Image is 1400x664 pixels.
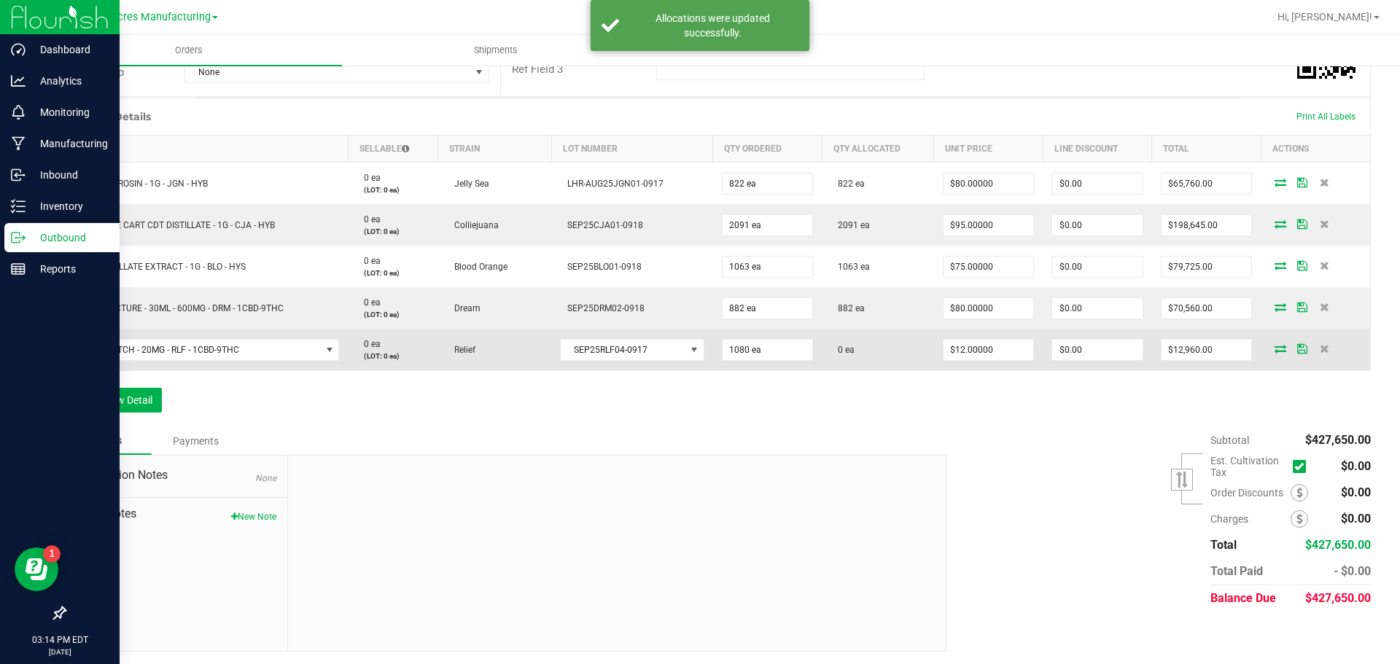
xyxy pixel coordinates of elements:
[11,105,26,120] inline-svg: Monitoring
[560,179,664,189] span: LHR-AUG25JGN01-0917
[152,428,239,454] div: Payments
[1293,457,1312,477] span: Calculate cultivation tax
[944,298,1034,319] input: 0
[1043,136,1152,163] th: Line Discount
[934,136,1043,163] th: Unit Price
[26,260,113,278] p: Reports
[944,215,1034,235] input: 0
[1313,219,1335,228] span: Delete Order Detail
[26,72,113,90] p: Analytics
[1052,215,1143,235] input: 0
[944,257,1034,277] input: 0
[1296,112,1356,122] span: Print All Labels
[357,226,429,237] p: (LOT: 0 ea)
[43,545,61,563] iframe: Resource center unread badge
[447,303,481,313] span: Dream
[723,340,813,360] input: 0
[512,63,563,76] span: Ref Field 3
[74,179,208,189] span: GL - LIVE ROSIN - 1G - JGN - HYB
[1162,215,1252,235] input: 0
[11,230,26,245] inline-svg: Outbound
[713,136,822,163] th: Qty Ordered
[357,351,429,362] p: (LOT: 0 ea)
[1052,298,1143,319] input: 0
[11,199,26,214] inline-svg: Inventory
[1291,344,1313,353] span: Save Order Detail
[26,166,113,184] p: Inbound
[1341,459,1371,473] span: $0.00
[560,262,642,272] span: SEP25BLO01-0918
[1052,173,1143,194] input: 0
[723,173,813,194] input: 0
[79,11,211,23] span: Green Acres Manufacturing
[75,340,321,360] span: SW - PATCH - 20MG - RLF - 1CBD-9THC
[831,179,865,189] span: 822 ea
[26,103,113,121] p: Monitoring
[231,510,276,523] button: New Note
[1162,298,1252,319] input: 0
[1334,564,1371,578] span: - $0.00
[11,74,26,88] inline-svg: Analytics
[1162,173,1252,194] input: 0
[944,173,1034,194] input: 0
[66,136,349,163] th: Item
[348,136,437,163] th: Sellable
[1291,261,1313,270] span: Save Order Detail
[357,339,381,349] span: 0 ea
[1291,302,1313,311] span: Save Order Detail
[357,184,429,195] p: (LOT: 0 ea)
[26,198,113,215] p: Inventory
[447,179,489,189] span: Jelly Sea
[1313,344,1335,353] span: Delete Order Detail
[447,345,475,355] span: Relief
[1261,136,1370,163] th: Actions
[342,35,649,66] a: Shipments
[76,466,276,484] span: Destination Notes
[1162,340,1252,360] input: 0
[26,135,113,152] p: Manufacturing
[447,262,507,272] span: Blood Orange
[1210,538,1237,552] span: Total
[35,35,342,66] a: Orders
[1210,564,1263,578] span: Total Paid
[1210,434,1249,446] span: Subtotal
[561,340,685,360] span: SEP25RLF04-0917
[26,229,113,246] p: Outbound
[831,345,855,355] span: 0 ea
[357,256,381,266] span: 0 ea
[26,41,113,58] p: Dashboard
[7,633,113,647] p: 03:14 PM EDT
[1277,11,1372,23] span: Hi, [PERSON_NAME]!
[831,262,870,272] span: 1063 ea
[357,267,429,278] p: (LOT: 0 ea)
[1341,512,1371,526] span: $0.00
[1313,178,1335,187] span: Delete Order Detail
[185,62,470,82] span: None
[7,647,113,657] p: [DATE]
[11,262,26,276] inline-svg: Reports
[15,547,58,591] iframe: Resource center
[454,44,537,57] span: Shipments
[831,303,865,313] span: 882 ea
[560,220,643,230] span: SEP25CJA01-0918
[74,339,340,361] span: NO DATA FOUND
[551,136,712,163] th: Lot Number
[1210,487,1291,499] span: Order Discounts
[74,303,284,313] span: SW - TINCTURE - 30ML - 600MG - DRM - 1CBD-9THC
[1210,591,1276,605] span: Balance Due
[1052,340,1143,360] input: 0
[357,297,381,308] span: 0 ea
[822,136,933,163] th: Qty Allocated
[723,215,813,235] input: 0
[1305,538,1371,552] span: $427,650.00
[1291,178,1313,187] span: Save Order Detail
[447,220,499,230] span: Colliejuana
[1313,302,1335,311] span: Delete Order Detail
[357,214,381,224] span: 0 ea
[723,257,813,277] input: 0
[1152,136,1261,163] th: Total
[155,44,222,57] span: Orders
[1291,219,1313,228] span: Save Order Detail
[11,168,26,182] inline-svg: Inbound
